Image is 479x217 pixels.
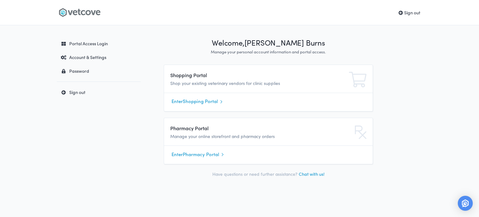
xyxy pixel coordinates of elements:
a: Portal Access Login [57,38,141,49]
h1: Welcome, [PERSON_NAME] Burns [164,38,373,48]
div: Portal Access Login [58,40,138,47]
a: EnterPharmacy Portal [172,150,365,159]
div: Open Intercom Messenger [458,196,473,211]
a: Chat with us! [299,171,325,177]
p: Manage your personal account information and portal access. [164,49,373,55]
a: Sign out [399,9,420,16]
h4: Shopping Portal [170,71,301,79]
div: Account & Settings [58,54,138,60]
div: Sign out [58,89,138,95]
a: Password [57,65,141,76]
div: Password [58,68,138,74]
a: EnterShopping Portal [172,97,365,106]
p: Have questions or need further assistance? [164,170,373,178]
p: Shop your existing veterinary vendors for clinic supplies [170,80,301,87]
a: Sign out [57,86,141,98]
a: Account & Settings [57,52,141,63]
h4: Pharmacy Portal [170,124,301,132]
p: Manage your online storefront and pharmacy orders [170,133,301,140]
